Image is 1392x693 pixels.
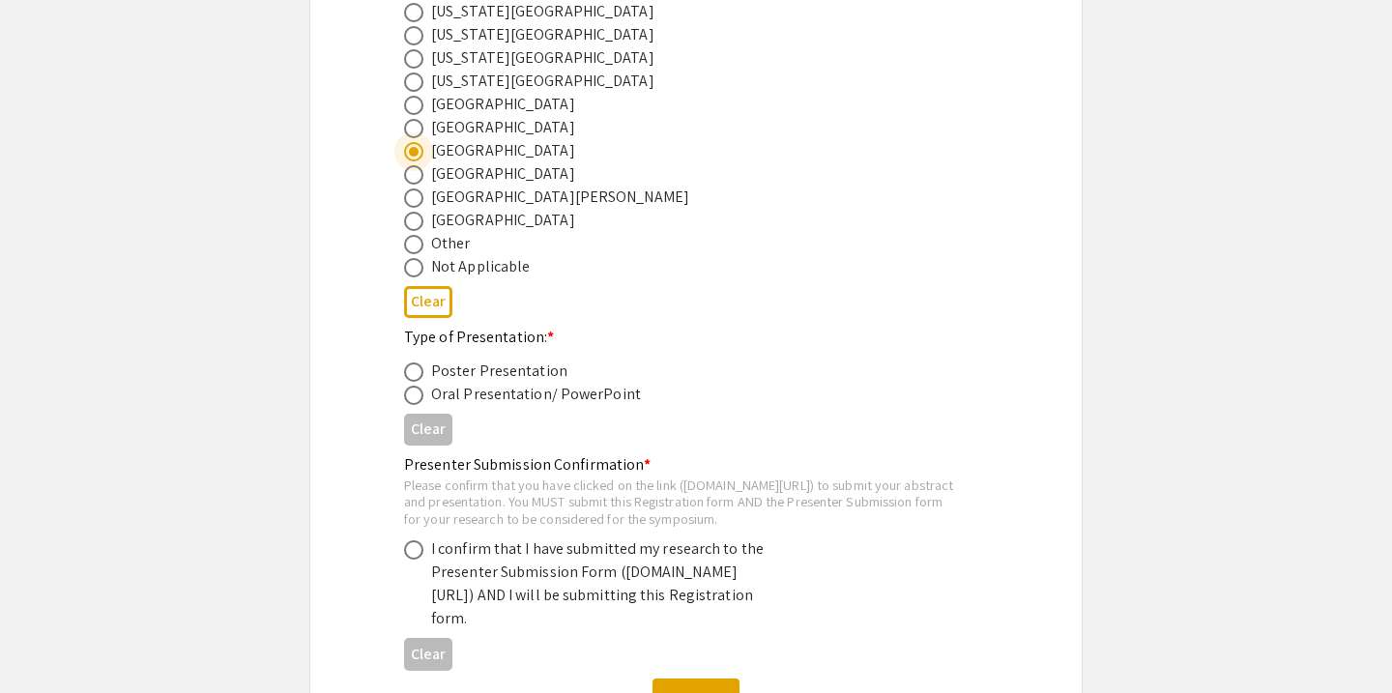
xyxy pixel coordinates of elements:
[431,209,575,232] div: [GEOGRAPHIC_DATA]
[431,46,654,70] div: [US_STATE][GEOGRAPHIC_DATA]
[431,93,575,116] div: [GEOGRAPHIC_DATA]
[404,638,452,670] button: Clear
[431,537,769,630] div: I confirm that I have submitted my research to the Presenter Submission Form ([DOMAIN_NAME][URL])...
[431,360,567,383] div: Poster Presentation
[404,476,957,528] div: Please confirm that you have clicked on the link ([DOMAIN_NAME][URL]) to submit your abstract and...
[431,139,575,162] div: [GEOGRAPHIC_DATA]
[431,255,530,278] div: Not Applicable
[431,116,575,139] div: [GEOGRAPHIC_DATA]
[431,162,575,186] div: [GEOGRAPHIC_DATA]
[404,414,452,446] button: Clear
[404,454,651,475] mat-label: Presenter Submission Confirmation
[431,23,654,46] div: [US_STATE][GEOGRAPHIC_DATA]
[404,327,554,347] mat-label: Type of Presentation:
[431,232,471,255] div: Other
[431,70,654,93] div: [US_STATE][GEOGRAPHIC_DATA]
[404,286,452,318] button: Clear
[431,383,641,406] div: Oral Presentation/ PowerPoint
[431,186,689,209] div: [GEOGRAPHIC_DATA][PERSON_NAME]
[14,606,82,679] iframe: Chat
